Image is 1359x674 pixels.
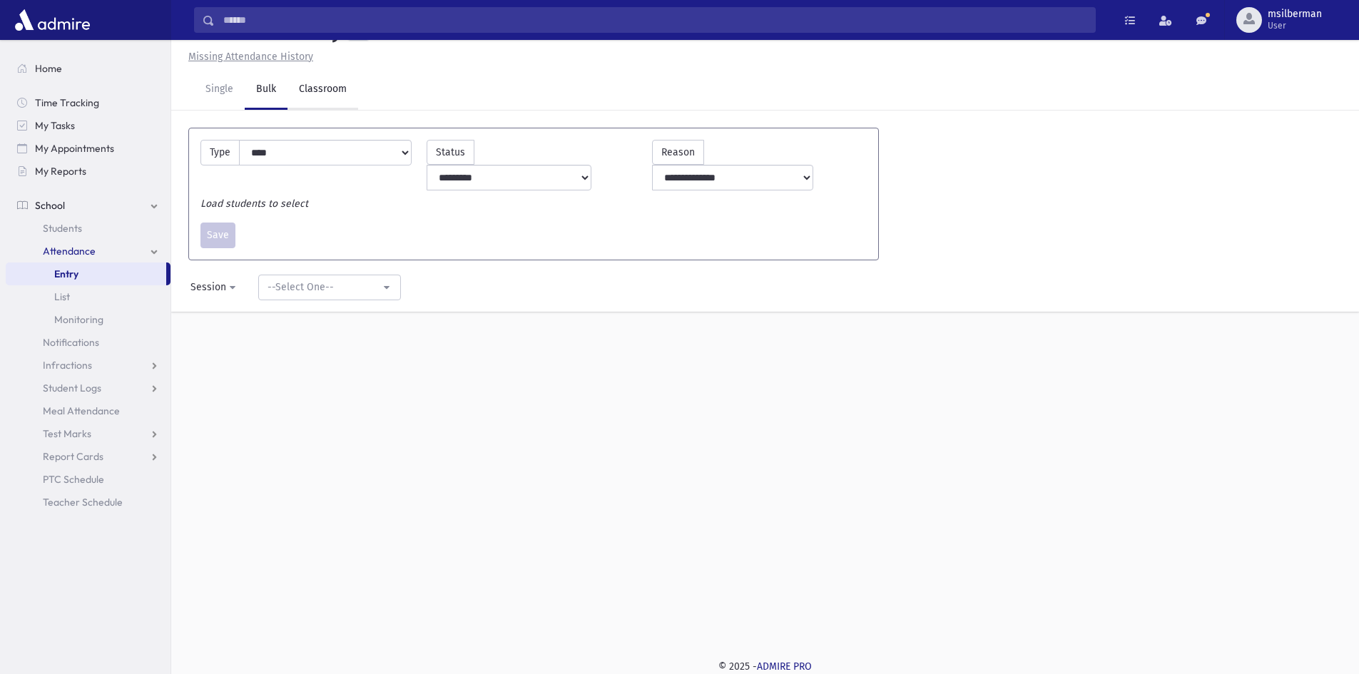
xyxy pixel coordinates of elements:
[6,114,170,137] a: My Tasks
[43,496,123,509] span: Teacher Schedule
[35,119,75,132] span: My Tasks
[181,275,247,300] button: Session
[43,336,99,349] span: Notifications
[245,70,287,110] a: Bulk
[287,70,358,110] a: Classroom
[6,262,166,285] a: Entry
[200,223,235,248] button: Save
[188,51,313,63] u: Missing Attendance History
[43,245,96,257] span: Attendance
[6,240,170,262] a: Attendance
[6,491,170,514] a: Teacher Schedule
[6,468,170,491] a: PTC Schedule
[43,382,101,394] span: Student Logs
[194,70,245,110] a: Single
[6,331,170,354] a: Notifications
[11,6,93,34] img: AdmirePro
[6,422,170,445] a: Test Marks
[215,7,1095,33] input: Search
[35,165,86,178] span: My Reports
[6,137,170,160] a: My Appointments
[6,194,170,217] a: School
[35,199,65,212] span: School
[258,275,401,300] button: --Select One--
[35,62,62,75] span: Home
[35,96,99,109] span: Time Tracking
[6,399,170,422] a: Meal Attendance
[6,308,170,331] a: Monitoring
[190,280,226,295] div: Session
[194,659,1336,674] div: © 2025 -
[35,142,114,155] span: My Appointments
[54,313,103,326] span: Monitoring
[268,280,380,295] div: --Select One--
[43,427,91,440] span: Test Marks
[6,91,170,114] a: Time Tracking
[652,140,704,165] label: Reason
[200,140,240,165] label: Type
[6,57,170,80] a: Home
[427,140,474,165] label: Status
[6,377,170,399] a: Student Logs
[43,359,92,372] span: Infractions
[1268,20,1322,31] span: User
[6,160,170,183] a: My Reports
[43,222,82,235] span: Students
[54,267,78,280] span: Entry
[193,196,874,211] div: Load students to select
[6,354,170,377] a: Infractions
[43,404,120,417] span: Meal Attendance
[6,217,170,240] a: Students
[43,450,103,463] span: Report Cards
[183,51,313,63] a: Missing Attendance History
[6,285,170,308] a: List
[1268,9,1322,20] span: msilberman
[43,473,104,486] span: PTC Schedule
[6,445,170,468] a: Report Cards
[54,290,70,303] span: List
